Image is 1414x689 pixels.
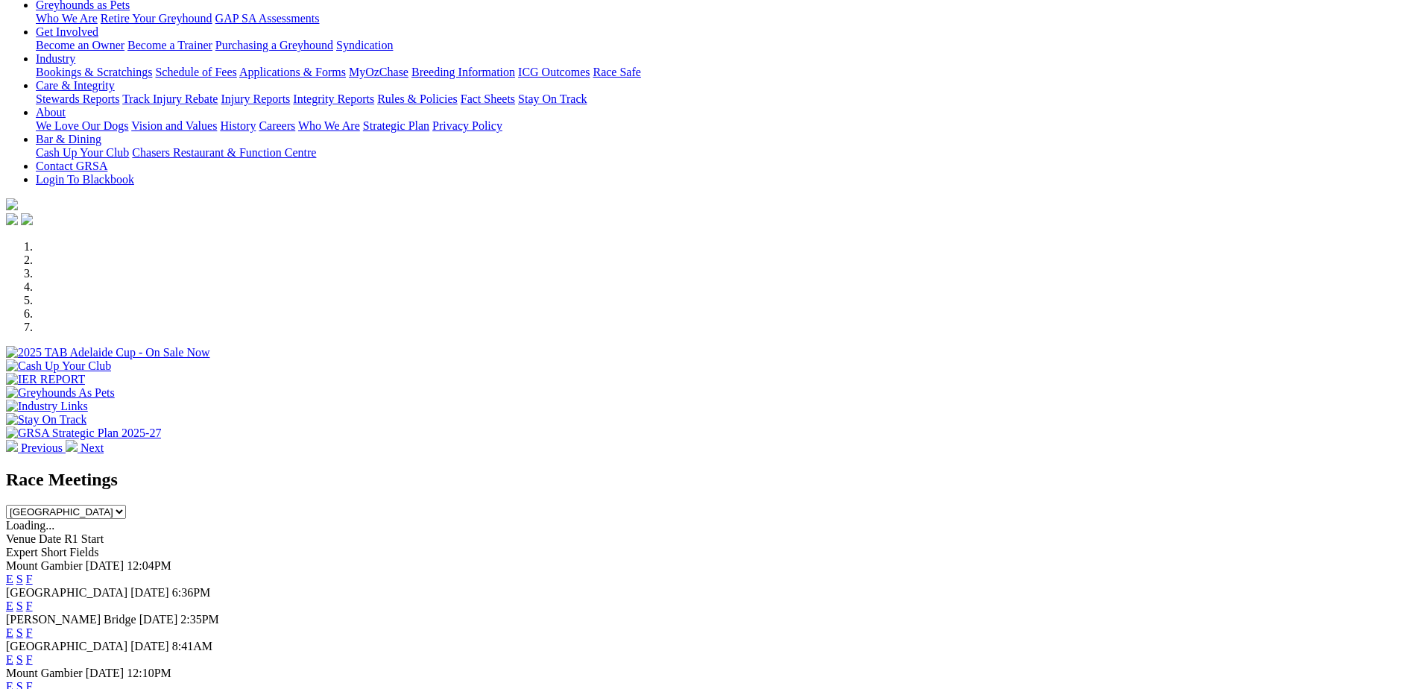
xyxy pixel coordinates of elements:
[26,573,33,585] a: F
[64,532,104,545] span: R1 Start
[36,173,134,186] a: Login To Blackbook
[36,133,101,145] a: Bar & Dining
[16,626,23,639] a: S
[6,559,83,572] span: Mount Gambier
[130,586,169,599] span: [DATE]
[6,653,13,666] a: E
[36,66,152,78] a: Bookings & Scratchings
[127,39,212,51] a: Become a Trainer
[6,386,115,400] img: Greyhounds As Pets
[6,519,54,532] span: Loading...
[172,640,212,652] span: 8:41AM
[6,640,127,652] span: [GEOGRAPHIC_DATA]
[6,532,36,545] span: Venue
[6,626,13,639] a: E
[6,373,85,386] img: IER REPORT
[155,66,236,78] a: Schedule of Fees
[36,52,75,65] a: Industry
[6,600,13,612] a: E
[461,92,515,105] a: Fact Sheets
[36,12,98,25] a: Who We Are
[221,92,290,105] a: Injury Reports
[101,12,212,25] a: Retire Your Greyhound
[180,613,219,626] span: 2:35PM
[122,92,218,105] a: Track Injury Rebate
[6,573,13,585] a: E
[36,92,119,105] a: Stewards Reports
[21,441,63,454] span: Previous
[66,440,78,452] img: chevron-right-pager-white.svg
[6,667,83,679] span: Mount Gambier
[6,213,18,225] img: facebook.svg
[16,600,23,612] a: S
[593,66,640,78] a: Race Safe
[377,92,458,105] a: Rules & Policies
[6,427,161,440] img: GRSA Strategic Plan 2025-27
[220,119,256,132] a: History
[6,413,86,427] img: Stay On Track
[6,346,210,359] img: 2025 TAB Adelaide Cup - On Sale Now
[36,160,107,172] a: Contact GRSA
[6,441,66,454] a: Previous
[6,470,1408,490] h2: Race Meetings
[36,119,128,132] a: We Love Our Dogs
[36,92,1408,106] div: Care & Integrity
[41,546,67,559] span: Short
[215,12,320,25] a: GAP SA Assessments
[26,600,33,612] a: F
[36,79,115,92] a: Care & Integrity
[36,119,1408,133] div: About
[172,586,211,599] span: 6:36PM
[518,92,587,105] a: Stay On Track
[239,66,346,78] a: Applications & Forms
[215,39,333,51] a: Purchasing a Greyhound
[86,667,124,679] span: [DATE]
[432,119,502,132] a: Privacy Policy
[293,92,374,105] a: Integrity Reports
[6,359,111,373] img: Cash Up Your Club
[26,626,33,639] a: F
[127,559,171,572] span: 12:04PM
[336,39,393,51] a: Syndication
[132,146,316,159] a: Chasers Restaurant & Function Centre
[36,146,129,159] a: Cash Up Your Club
[16,573,23,585] a: S
[298,119,360,132] a: Who We Are
[86,559,124,572] span: [DATE]
[36,66,1408,79] div: Industry
[411,66,515,78] a: Breeding Information
[259,119,295,132] a: Careers
[69,546,98,559] span: Fields
[26,653,33,666] a: F
[349,66,408,78] a: MyOzChase
[36,39,124,51] a: Become an Owner
[16,653,23,666] a: S
[139,613,178,626] span: [DATE]
[81,441,104,454] span: Next
[36,106,66,119] a: About
[36,25,98,38] a: Get Involved
[6,586,127,599] span: [GEOGRAPHIC_DATA]
[6,440,18,452] img: chevron-left-pager-white.svg
[66,441,104,454] a: Next
[363,119,429,132] a: Strategic Plan
[518,66,590,78] a: ICG Outcomes
[127,667,171,679] span: 12:10PM
[131,119,217,132] a: Vision and Values
[21,213,33,225] img: twitter.svg
[6,198,18,210] img: logo-grsa-white.png
[6,613,136,626] span: [PERSON_NAME] Bridge
[36,146,1408,160] div: Bar & Dining
[36,39,1408,52] div: Get Involved
[130,640,169,652] span: [DATE]
[39,532,61,545] span: Date
[6,546,38,559] span: Expert
[36,12,1408,25] div: Greyhounds as Pets
[6,400,88,413] img: Industry Links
